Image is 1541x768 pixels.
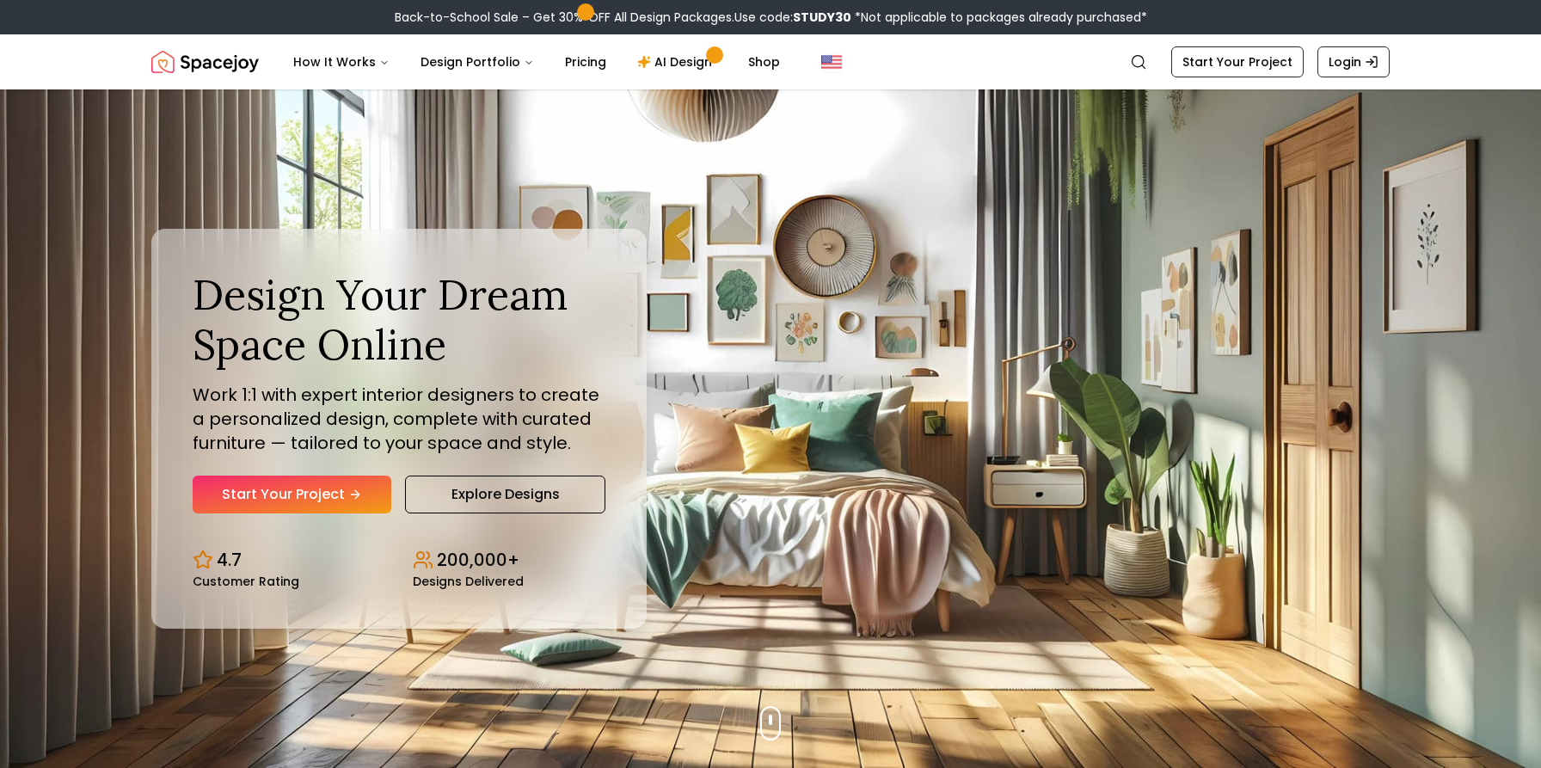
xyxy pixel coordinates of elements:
[1317,46,1390,77] a: Login
[734,9,851,26] span: Use code:
[151,45,259,79] a: Spacejoy
[151,34,1390,89] nav: Global
[193,270,605,369] h1: Design Your Dream Space Online
[193,383,605,455] p: Work 1:1 with expert interior designers to create a personalized design, complete with curated fu...
[193,534,605,587] div: Design stats
[821,52,842,72] img: United States
[413,575,524,587] small: Designs Delivered
[193,575,299,587] small: Customer Rating
[193,476,391,513] a: Start Your Project
[407,45,548,79] button: Design Portfolio
[851,9,1147,26] span: *Not applicable to packages already purchased*
[279,45,794,79] nav: Main
[437,548,519,572] p: 200,000+
[405,476,605,513] a: Explore Designs
[793,9,851,26] b: STUDY30
[623,45,731,79] a: AI Design
[395,9,1147,26] div: Back-to-School Sale – Get 30% OFF All Design Packages.
[217,548,242,572] p: 4.7
[551,45,620,79] a: Pricing
[734,45,794,79] a: Shop
[1171,46,1304,77] a: Start Your Project
[151,45,259,79] img: Spacejoy Logo
[279,45,403,79] button: How It Works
